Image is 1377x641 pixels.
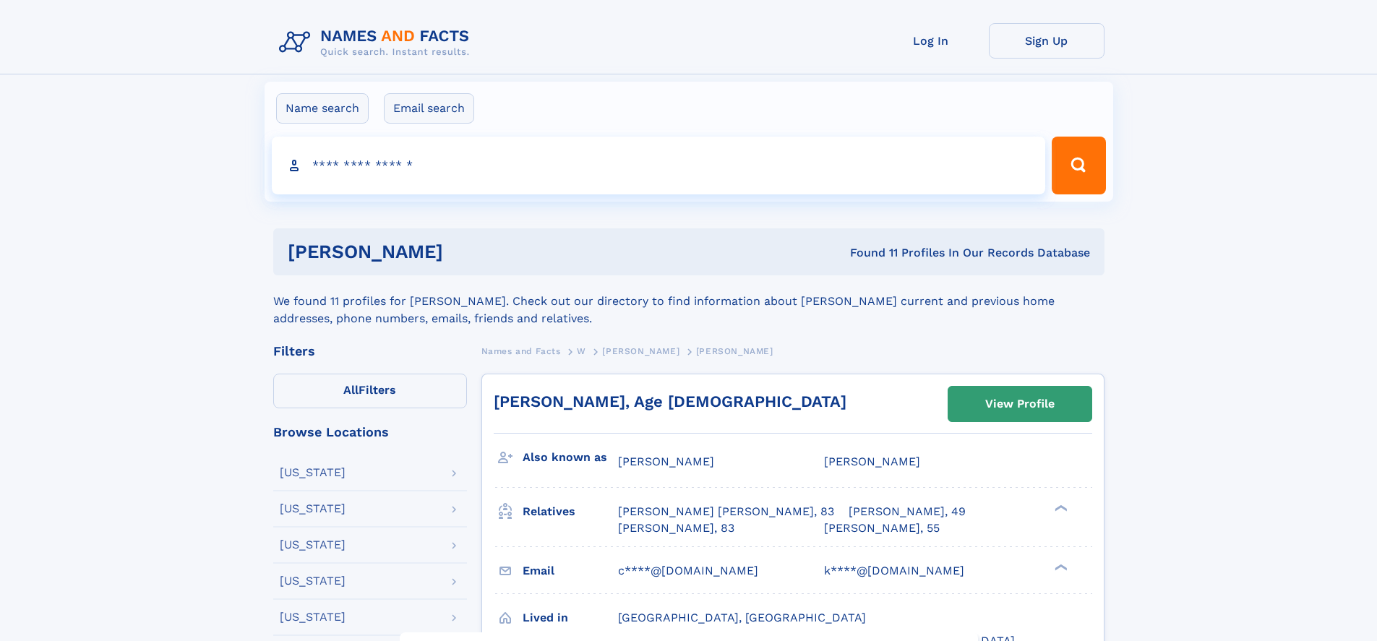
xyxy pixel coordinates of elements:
[523,606,618,630] h3: Lived in
[577,342,586,360] a: W
[849,504,966,520] a: [PERSON_NAME], 49
[618,455,714,468] span: [PERSON_NAME]
[646,245,1090,261] div: Found 11 Profiles In Our Records Database
[280,467,346,478] div: [US_STATE]
[1051,562,1068,572] div: ❯
[824,520,940,536] a: [PERSON_NAME], 55
[523,445,618,470] h3: Also known as
[989,23,1104,59] a: Sign Up
[948,387,1091,421] a: View Profile
[602,346,679,356] span: [PERSON_NAME]
[618,520,734,536] a: [PERSON_NAME], 83
[1051,504,1068,513] div: ❯
[824,455,920,468] span: [PERSON_NAME]
[523,559,618,583] h3: Email
[618,504,834,520] a: [PERSON_NAME] [PERSON_NAME], 83
[343,383,359,397] span: All
[273,374,467,408] label: Filters
[273,426,467,439] div: Browse Locations
[523,499,618,524] h3: Relatives
[481,342,561,360] a: Names and Facts
[273,345,467,358] div: Filters
[873,23,989,59] a: Log In
[577,346,586,356] span: W
[602,342,679,360] a: [PERSON_NAME]
[272,137,1046,194] input: search input
[985,387,1055,421] div: View Profile
[273,275,1104,327] div: We found 11 profiles for [PERSON_NAME]. Check out our directory to find information about [PERSON...
[618,611,866,624] span: [GEOGRAPHIC_DATA], [GEOGRAPHIC_DATA]
[384,93,474,124] label: Email search
[280,539,346,551] div: [US_STATE]
[280,611,346,623] div: [US_STATE]
[276,93,369,124] label: Name search
[280,575,346,587] div: [US_STATE]
[280,503,346,515] div: [US_STATE]
[288,243,647,261] h1: [PERSON_NAME]
[1052,137,1105,194] button: Search Button
[696,346,773,356] span: [PERSON_NAME]
[273,23,481,62] img: Logo Names and Facts
[494,392,846,410] a: [PERSON_NAME], Age [DEMOGRAPHIC_DATA]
